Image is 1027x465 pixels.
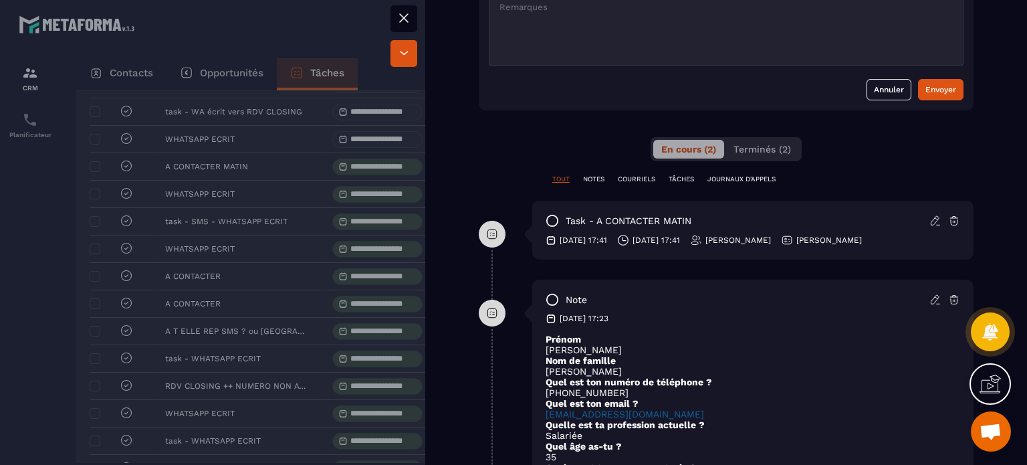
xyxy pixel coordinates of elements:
p: NOTES [583,175,604,184]
p: [DATE] 17:23 [560,313,608,324]
button: En cours (2) [653,140,724,159]
p: [DATE] 17:41 [560,235,607,246]
p: TOUT [552,175,570,184]
strong: Prénom [546,334,581,345]
strong: Quelle est ta profession actuelle ? [546,420,705,430]
span: En cours (2) [661,144,716,155]
p: [PERSON_NAME] [546,345,960,355]
strong: Nom de famille [546,355,616,366]
p: [DATE] 17:41 [633,235,680,246]
p: [PERSON_NAME] [705,235,771,246]
p: JOURNAUX D'APPELS [707,175,776,184]
p: 35 [546,452,960,462]
p: [PERSON_NAME] [546,366,960,377]
p: COURRIELS [618,175,655,184]
span: Terminés (2) [733,144,791,155]
p: note [566,294,587,306]
p: TÂCHES [669,175,694,184]
p: [PERSON_NAME] [796,235,862,246]
div: Envoyer [925,83,956,96]
strong: Quel âge as-tu ? [546,441,622,452]
p: Salariée [546,430,960,441]
p: task - A CONTACTER MATIN [566,215,691,227]
a: [EMAIL_ADDRESS][DOMAIN_NAME] [546,409,704,420]
button: Terminés (2) [725,140,799,159]
strong: Quel est ton email ? [546,398,639,409]
div: Ouvrir le chat [971,411,1011,452]
button: Envoyer [918,79,963,100]
strong: Quel est ton numéro de téléphone ? [546,377,712,387]
button: Annuler [867,79,911,100]
p: [PHONE_NUMBER] [546,387,960,398]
